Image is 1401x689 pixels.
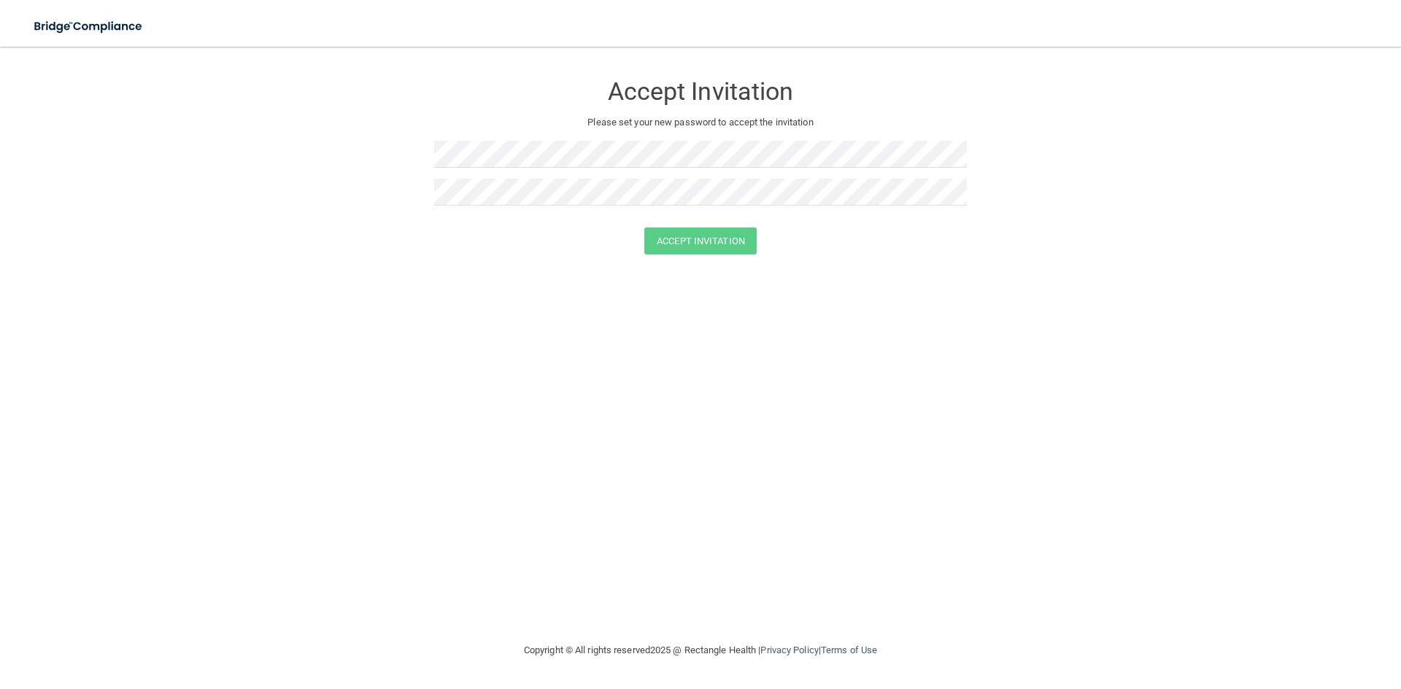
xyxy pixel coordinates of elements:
p: Please set your new password to accept the invitation [445,114,956,131]
h3: Accept Invitation [434,78,967,105]
a: Privacy Policy [760,645,818,655]
a: Terms of Use [821,645,877,655]
img: bridge_compliance_login_screen.278c3ca4.svg [22,12,156,42]
div: Copyright © All rights reserved 2025 @ Rectangle Health | | [434,627,967,674]
button: Accept Invitation [644,227,757,254]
